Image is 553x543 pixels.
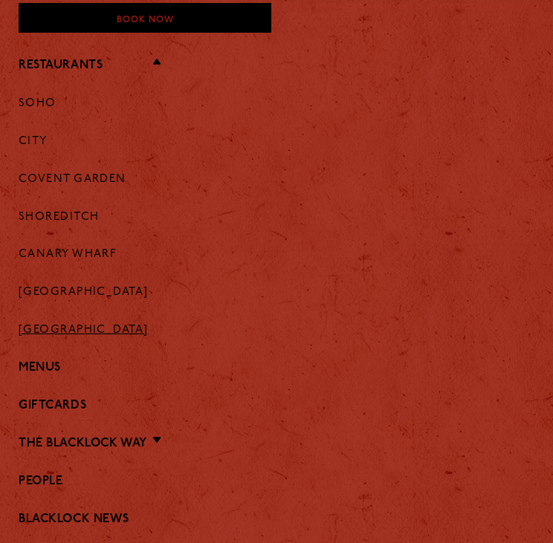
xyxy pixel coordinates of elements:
[19,324,149,337] a: [GEOGRAPHIC_DATA]
[19,135,48,149] a: City
[19,173,126,186] a: Covent Garden
[19,286,149,299] a: [GEOGRAPHIC_DATA]
[19,59,103,73] a: Restaurants
[19,513,534,527] a: Blacklock News
[19,211,100,224] a: Shoreditch
[19,399,534,413] a: Giftcards
[19,97,56,111] a: Soho
[19,3,271,33] div: Book Now
[19,361,534,375] a: Menus
[19,248,117,261] a: Canary Wharf
[19,437,147,451] a: The Blacklock Way
[19,475,534,489] a: People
